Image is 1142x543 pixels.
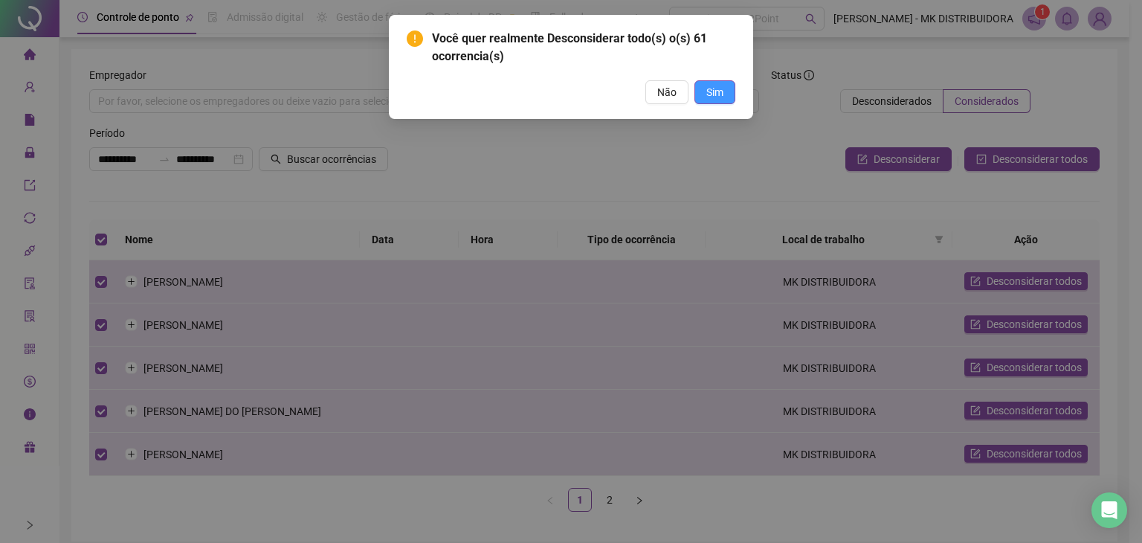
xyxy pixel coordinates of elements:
[657,84,677,100] span: Não
[432,30,735,65] span: Você quer realmente Desconsiderar todo(s) o(s) 61 ocorrencia(s)
[1091,492,1127,528] div: Open Intercom Messenger
[407,30,423,47] span: exclamation-circle
[694,80,735,104] button: Sim
[706,84,723,100] span: Sim
[645,80,688,104] button: Não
